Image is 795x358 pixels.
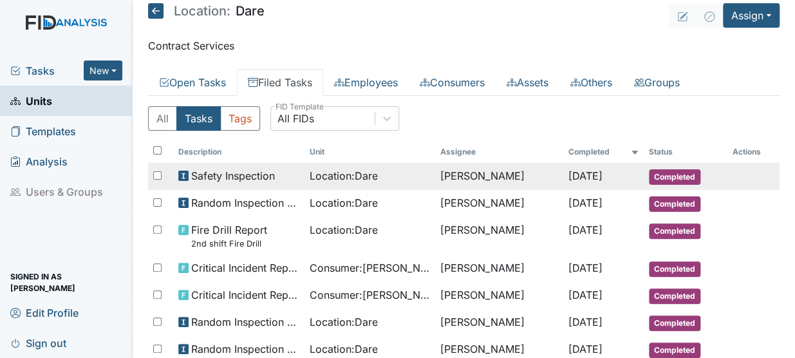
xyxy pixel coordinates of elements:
[174,5,230,17] span: Location:
[323,69,409,96] a: Employees
[435,282,563,309] td: [PERSON_NAME]
[568,196,603,209] span: [DATE]
[10,151,68,171] span: Analysis
[84,61,122,80] button: New
[435,217,563,255] td: [PERSON_NAME]
[191,222,267,250] span: Fire Drill Report 2nd shift Fire Drill
[10,272,122,292] span: Signed in as [PERSON_NAME]
[10,333,66,353] span: Sign out
[309,222,377,238] span: Location : Dare
[563,141,644,163] th: Toggle SortBy
[568,261,603,274] span: [DATE]
[649,343,700,358] span: Completed
[191,341,299,357] span: Random Inspection for Evening
[568,288,603,301] span: [DATE]
[191,260,299,276] span: Critical Incident Report
[435,190,563,217] td: [PERSON_NAME]
[148,3,265,19] h5: Dare
[649,169,700,185] span: Completed
[309,195,377,211] span: Location : Dare
[723,3,780,28] button: Assign
[191,314,299,330] span: Random Inspection for AM
[309,260,429,276] span: Consumer : [PERSON_NAME]
[568,223,603,236] span: [DATE]
[309,314,377,330] span: Location : Dare
[409,69,496,96] a: Consumers
[568,316,603,328] span: [DATE]
[727,141,780,163] th: Actions
[237,69,323,96] a: Filed Tasks
[148,106,260,131] div: Type filter
[304,141,435,163] th: Toggle SortBy
[153,146,162,155] input: Toggle All Rows Selected
[309,287,429,303] span: Consumer : [PERSON_NAME]
[191,195,299,211] span: Random Inspection for Afternoon
[191,287,299,303] span: Critical Incident Report
[649,316,700,331] span: Completed
[568,169,603,182] span: [DATE]
[435,141,563,163] th: Assignee
[649,196,700,212] span: Completed
[220,106,260,131] button: Tags
[191,168,275,184] span: Safety Inspection
[649,288,700,304] span: Completed
[10,63,84,79] a: Tasks
[649,223,700,239] span: Completed
[10,121,76,141] span: Templates
[435,255,563,282] td: [PERSON_NAME]
[148,69,237,96] a: Open Tasks
[148,38,780,53] p: Contract Services
[568,343,603,355] span: [DATE]
[496,69,559,96] a: Assets
[277,111,314,126] div: All FIDs
[176,106,221,131] button: Tasks
[644,141,727,163] th: Toggle SortBy
[191,238,267,250] small: 2nd shift Fire Drill
[435,309,563,336] td: [PERSON_NAME]
[309,341,377,357] span: Location : Dare
[623,69,691,96] a: Groups
[10,91,52,111] span: Units
[559,69,623,96] a: Others
[173,141,304,163] th: Toggle SortBy
[148,106,177,131] button: All
[435,163,563,190] td: [PERSON_NAME]
[309,168,377,184] span: Location : Dare
[649,261,700,277] span: Completed
[10,303,79,323] span: Edit Profile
